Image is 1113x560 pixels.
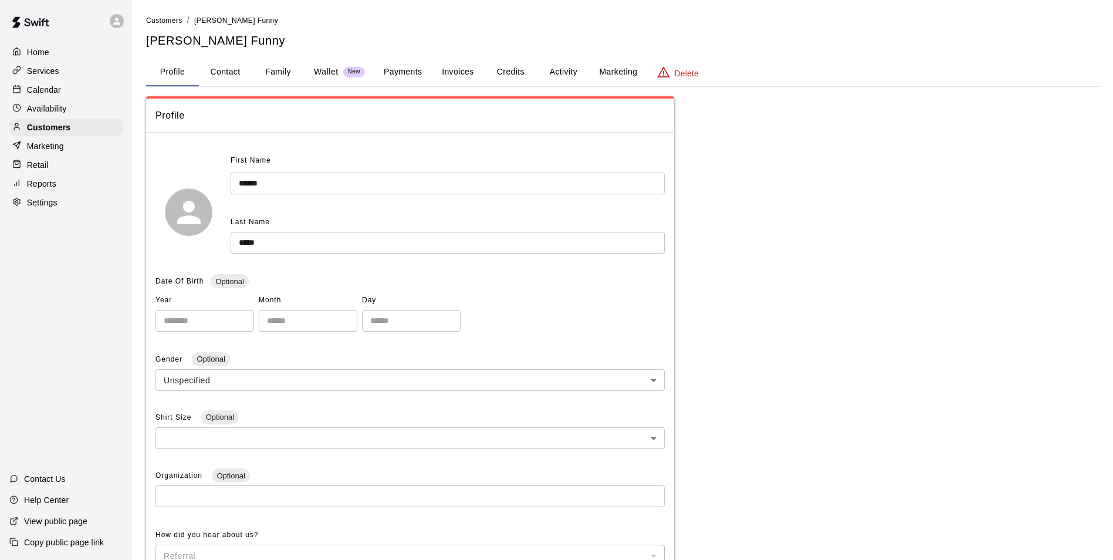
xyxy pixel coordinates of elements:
span: Shirt Size [155,413,194,421]
span: Day [362,291,461,310]
p: Services [27,65,59,77]
p: Help Center [24,494,69,506]
p: Retail [27,159,49,171]
a: Home [9,43,123,61]
span: New [343,68,365,76]
span: Optional [201,413,239,421]
span: Customers [146,16,182,25]
p: Delete [675,68,699,79]
span: Optional [211,277,248,286]
span: Last Name [231,218,270,226]
a: Reports [9,175,123,193]
a: Settings [9,194,123,211]
div: basic tabs example [146,58,1099,86]
p: View public page [24,515,87,527]
button: Payments [374,58,431,86]
div: Unspecified [155,369,665,391]
button: Profile [146,58,199,86]
button: Family [252,58,305,86]
span: Optional [212,471,249,480]
p: Copy public page link [24,537,104,548]
p: Wallet [314,66,339,78]
button: Credits [484,58,537,86]
p: Marketing [27,140,64,152]
span: Year [155,291,254,310]
h5: [PERSON_NAME] Funny [146,33,1099,49]
li: / [187,14,190,26]
a: Availability [9,100,123,117]
p: Home [27,46,49,58]
span: Profile [155,108,665,123]
span: Organization [155,471,205,480]
a: Retail [9,156,123,174]
span: Optional [192,355,229,363]
p: Customers [27,122,70,133]
a: Marketing [9,137,123,155]
span: [PERSON_NAME] Funny [194,16,278,25]
button: Contact [199,58,252,86]
p: Reports [27,178,56,190]
span: Date Of Birth [155,277,204,285]
span: Gender [155,355,185,363]
button: Activity [537,58,590,86]
p: Availability [27,103,67,114]
p: Settings [27,197,57,208]
a: Services [9,62,123,80]
p: Calendar [27,84,61,96]
span: How did you hear about us? [155,531,258,539]
span: First Name [231,151,271,170]
nav: breadcrumb [146,14,1099,27]
span: Month [259,291,357,310]
p: Contact Us [24,473,66,485]
a: Customers [146,15,182,25]
button: Marketing [590,58,647,86]
a: Calendar [9,81,123,99]
a: Customers [9,119,123,136]
button: Invoices [431,58,484,86]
